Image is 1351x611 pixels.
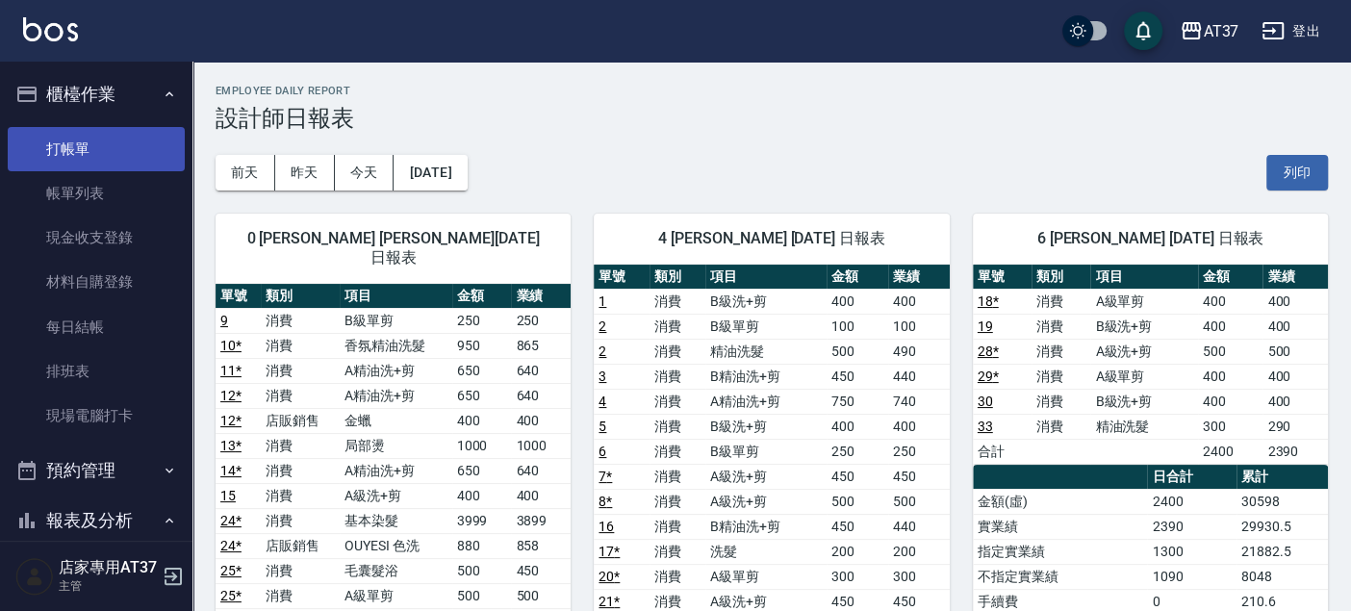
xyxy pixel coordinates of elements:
[261,483,340,508] td: 消費
[340,483,452,508] td: A級洗+剪
[511,358,571,383] td: 640
[511,458,571,483] td: 640
[452,483,512,508] td: 400
[1090,364,1197,389] td: A級單剪
[888,389,950,414] td: 740
[827,364,888,389] td: 450
[705,489,827,514] td: A級洗+剪
[599,444,606,459] a: 6
[617,229,926,248] span: 4 [PERSON_NAME] [DATE] 日報表
[705,439,827,464] td: B級單剪
[261,284,340,309] th: 類別
[599,419,606,434] a: 5
[888,289,950,314] td: 400
[8,349,185,394] a: 排班表
[261,408,340,433] td: 店販銷售
[1147,564,1236,589] td: 1090
[973,539,1148,564] td: 指定實業績
[511,533,571,558] td: 858
[394,155,467,191] button: [DATE]
[1262,364,1328,389] td: 400
[8,394,185,438] a: 現場電腦打卡
[261,308,340,333] td: 消費
[705,564,827,589] td: A級單剪
[452,358,512,383] td: 650
[1147,465,1236,490] th: 日合計
[650,564,705,589] td: 消費
[1090,339,1197,364] td: A級洗+剪
[452,508,512,533] td: 3999
[340,558,452,583] td: 毛囊髮浴
[511,308,571,333] td: 250
[511,558,571,583] td: 450
[511,508,571,533] td: 3899
[23,17,78,41] img: Logo
[650,364,705,389] td: 消費
[452,558,512,583] td: 500
[261,508,340,533] td: 消費
[216,155,275,191] button: 前天
[827,514,888,539] td: 450
[888,489,950,514] td: 500
[705,364,827,389] td: B精油洗+剪
[705,514,827,539] td: B精油洗+剪
[8,171,185,216] a: 帳單列表
[827,314,888,339] td: 100
[1236,465,1328,490] th: 累計
[275,155,335,191] button: 昨天
[8,446,185,496] button: 預約管理
[8,216,185,260] a: 現金收支登錄
[220,313,228,328] a: 9
[1032,265,1090,290] th: 類別
[1090,265,1197,290] th: 項目
[888,265,950,290] th: 業績
[220,488,236,503] a: 15
[978,394,993,409] a: 30
[888,439,950,464] td: 250
[827,389,888,414] td: 750
[216,284,261,309] th: 單號
[340,358,452,383] td: A精油洗+剪
[452,333,512,358] td: 950
[599,344,606,359] a: 2
[827,564,888,589] td: 300
[261,383,340,408] td: 消費
[1266,155,1328,191] button: 列印
[1172,12,1246,51] button: AT37
[1032,289,1090,314] td: 消費
[594,265,650,290] th: 單號
[511,433,571,458] td: 1000
[705,389,827,414] td: A精油洗+剪
[1203,19,1238,43] div: AT37
[452,383,512,408] td: 650
[261,558,340,583] td: 消費
[340,408,452,433] td: 金蠟
[1198,414,1263,439] td: 300
[1198,265,1263,290] th: 金額
[261,333,340,358] td: 消費
[335,155,395,191] button: 今天
[973,439,1032,464] td: 合計
[1198,389,1263,414] td: 400
[216,105,1328,132] h3: 設計師日報表
[8,260,185,304] a: 材料自購登錄
[340,583,452,608] td: A級單剪
[599,519,614,534] a: 16
[511,408,571,433] td: 400
[705,339,827,364] td: 精油洗髮
[705,414,827,439] td: B級洗+剪
[705,289,827,314] td: B級洗+剪
[827,439,888,464] td: 250
[452,583,512,608] td: 500
[650,464,705,489] td: 消費
[8,127,185,171] a: 打帳單
[888,414,950,439] td: 400
[261,458,340,483] td: 消費
[599,369,606,384] a: 3
[340,383,452,408] td: A精油洗+剪
[827,265,888,290] th: 金額
[827,289,888,314] td: 400
[1198,439,1263,464] td: 2400
[1198,364,1263,389] td: 400
[888,314,950,339] td: 100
